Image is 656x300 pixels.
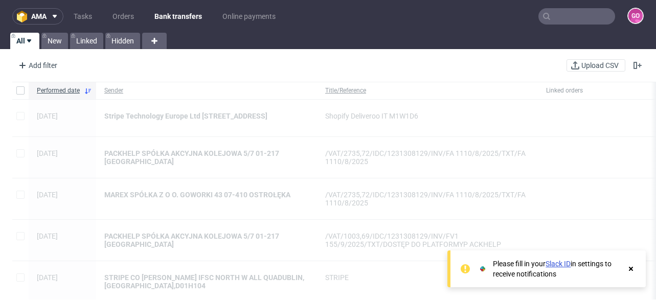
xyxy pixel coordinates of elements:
[17,11,31,22] img: logo
[105,33,140,49] a: Hidden
[148,8,208,25] a: Bank transfers
[31,13,47,20] span: ama
[104,191,309,199] a: MAREX SPÓŁKA Z O O. GOWORKI 43 07-410 OSTROŁĘKA
[67,8,98,25] a: Tasks
[70,33,103,49] a: Linked
[325,112,530,120] div: Shopify Deliveroo IT M1W1D6
[37,191,58,199] span: [DATE]
[628,9,643,23] figcaption: GO
[104,232,309,248] a: PACKHELP SPÓŁKA AKCYJNA KOLEJOWA 5/7 01-217 [GEOGRAPHIC_DATA]
[104,112,309,120] a: Stripe Technology Europe Ltd [STREET_ADDRESS]
[104,86,309,95] span: Sender
[12,8,63,25] button: ama
[325,273,530,282] div: STRIPE
[216,8,282,25] a: Online payments
[546,260,571,268] a: Slack ID
[325,149,530,166] div: /VAT/2735,72/IDC/1231308129/INV/FA 1110/8/2025/TXT/FA 1110/8/2025
[37,86,80,95] span: Performed date
[567,59,625,72] button: Upload CSV
[579,62,621,69] span: Upload CSV
[37,149,58,157] span: [DATE]
[104,149,309,166] a: PACKHELP SPÓŁKA AKCYJNA KOLEJOWA 5/7 01-217 [GEOGRAPHIC_DATA]
[104,273,309,290] a: STRIPE CO [PERSON_NAME] IFSC NORTH W ALL QUADUBLIN,[GEOGRAPHIC_DATA],D01H104
[493,259,621,279] div: Please fill in your in settings to receive notifications
[325,191,530,207] div: /VAT/2735,72/IDC/1231308129/INV/FA 1110/8/2025/TXT/FA 1110/8/2025
[478,264,488,274] img: Slack
[325,232,530,248] div: /VAT/1003,69/IDC/1231308129/INV/FV1 155/9/2025/TXT/DOSTĘP DO PLATFORMYP ACKHELP
[10,33,39,49] a: All
[37,232,58,240] span: [DATE]
[37,273,58,282] span: [DATE]
[41,33,68,49] a: New
[14,57,59,74] div: Add filter
[546,86,587,95] span: Linked orders
[37,112,58,120] span: [DATE]
[325,86,530,95] span: Title/Reference
[106,8,140,25] a: Orders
